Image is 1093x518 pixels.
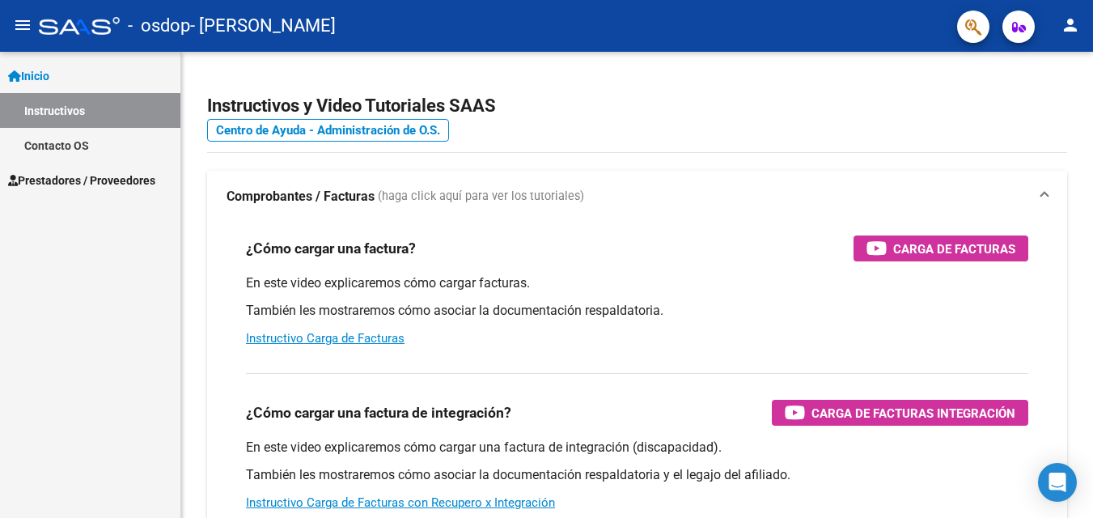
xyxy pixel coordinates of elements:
[128,8,190,44] span: - osdop
[246,302,1028,320] p: También les mostraremos cómo asociar la documentación respaldatoria.
[811,403,1015,423] span: Carga de Facturas Integración
[246,466,1028,484] p: También les mostraremos cómo asociar la documentación respaldatoria y el legajo del afiliado.
[854,236,1028,261] button: Carga de Facturas
[1038,463,1077,502] div: Open Intercom Messenger
[246,439,1028,456] p: En este video explicaremos cómo cargar una factura de integración (discapacidad).
[190,8,336,44] span: - [PERSON_NAME]
[246,331,405,346] a: Instructivo Carga de Facturas
[227,188,375,206] strong: Comprobantes / Facturas
[378,188,584,206] span: (haga click aquí para ver los tutoriales)
[246,401,511,424] h3: ¿Cómo cargar una factura de integración?
[246,495,555,510] a: Instructivo Carga de Facturas con Recupero x Integración
[8,67,49,85] span: Inicio
[8,172,155,189] span: Prestadores / Proveedores
[246,237,416,260] h3: ¿Cómo cargar una factura?
[13,15,32,35] mat-icon: menu
[207,119,449,142] a: Centro de Ayuda - Administración de O.S.
[1061,15,1080,35] mat-icon: person
[893,239,1015,259] span: Carga de Facturas
[772,400,1028,426] button: Carga de Facturas Integración
[246,274,1028,292] p: En este video explicaremos cómo cargar facturas.
[207,91,1067,121] h2: Instructivos y Video Tutoriales SAAS
[207,171,1067,223] mat-expansion-panel-header: Comprobantes / Facturas (haga click aquí para ver los tutoriales)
